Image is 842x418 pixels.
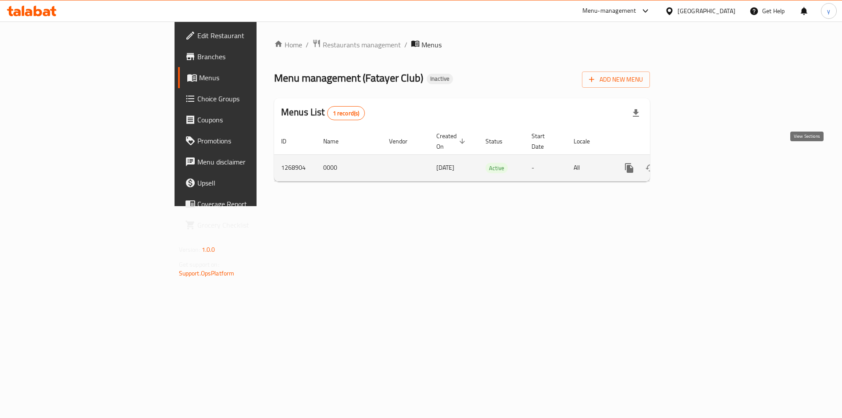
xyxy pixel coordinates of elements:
[178,67,315,88] a: Menus
[678,6,735,16] div: [GEOGRAPHIC_DATA]
[197,220,308,230] span: Grocery Checklist
[316,154,382,181] td: 0000
[199,72,308,83] span: Menus
[625,103,646,124] div: Export file
[197,51,308,62] span: Branches
[404,39,407,50] li: /
[179,244,200,255] span: Version:
[619,157,640,179] button: more
[612,128,710,155] th: Actions
[427,74,453,84] div: Inactive
[178,151,315,172] a: Menu disclaimer
[178,46,315,67] a: Branches
[274,68,423,88] span: Menu management ( Fatayer Club )
[178,214,315,236] a: Grocery Checklist
[421,39,442,50] span: Menus
[574,136,601,146] span: Locale
[281,106,365,120] h2: Menus List
[323,39,401,50] span: Restaurants management
[178,88,315,109] a: Choice Groups
[197,114,308,125] span: Coupons
[328,109,365,118] span: 1 record(s)
[532,131,556,152] span: Start Date
[312,39,401,50] a: Restaurants management
[178,172,315,193] a: Upsell
[427,75,453,82] span: Inactive
[178,130,315,151] a: Promotions
[327,106,365,120] div: Total records count
[202,244,215,255] span: 1.0.0
[274,128,710,182] table: enhanced table
[485,136,514,146] span: Status
[323,136,350,146] span: Name
[197,199,308,209] span: Coverage Report
[567,154,612,181] td: All
[485,163,508,173] span: Active
[179,259,219,270] span: Get support on:
[827,6,830,16] span: y
[274,39,650,50] nav: breadcrumb
[197,178,308,188] span: Upsell
[582,6,636,16] div: Menu-management
[197,30,308,41] span: Edit Restaurant
[524,154,567,181] td: -
[178,25,315,46] a: Edit Restaurant
[179,268,235,279] a: Support.OpsPlatform
[281,136,298,146] span: ID
[197,136,308,146] span: Promotions
[582,71,650,88] button: Add New Menu
[389,136,419,146] span: Vendor
[589,74,643,85] span: Add New Menu
[197,157,308,167] span: Menu disclaimer
[178,193,315,214] a: Coverage Report
[197,93,308,104] span: Choice Groups
[436,131,468,152] span: Created On
[178,109,315,130] a: Coupons
[436,162,454,173] span: [DATE]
